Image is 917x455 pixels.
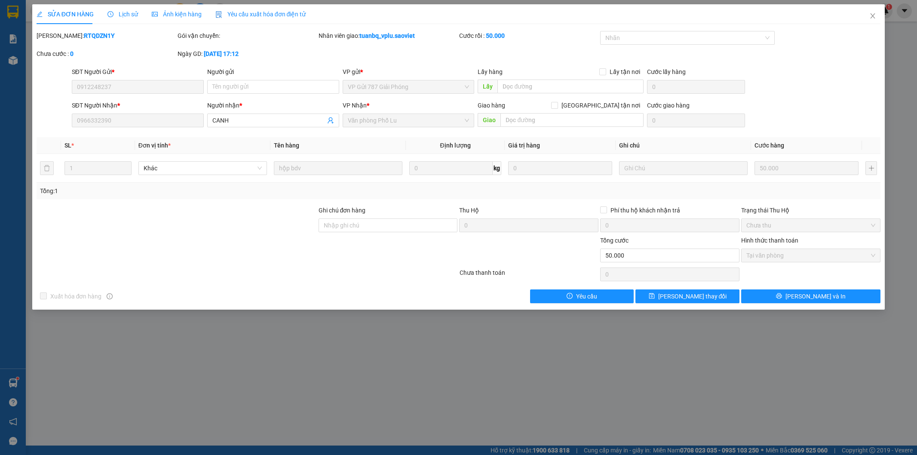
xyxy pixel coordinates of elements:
input: Ghi chú đơn hàng [319,218,458,232]
span: save [649,293,655,300]
label: Cước giao hàng [647,102,690,109]
span: Khác [144,162,262,175]
div: SĐT Người Nhận [72,101,204,110]
div: Người gửi [207,67,339,77]
span: Yêu cầu [576,292,597,301]
span: clock-circle [107,11,113,17]
span: Cước hàng [754,142,784,149]
span: Lấy [478,80,497,93]
span: Văn phòng Phố Lu [348,114,469,127]
button: printer[PERSON_NAME] và In [741,289,880,303]
b: RTQDZN1Y [84,32,115,39]
div: Tổng: 1 [40,186,354,196]
span: exclamation-circle [567,293,573,300]
div: Nhân viên giao: [319,31,458,40]
span: Phí thu hộ khách nhận trả [607,206,684,215]
span: Giao [478,113,500,127]
div: Chưa cước : [37,49,176,58]
button: Close [861,4,885,28]
span: kg [493,161,501,175]
span: VP Nhận [343,102,367,109]
span: Giá trị hàng [508,142,540,149]
input: Cước giao hàng [647,114,745,127]
div: Trạng thái Thu Hộ [741,206,880,215]
span: printer [776,293,782,300]
span: Yêu cầu xuất hóa đơn điện tử [215,11,306,18]
span: Thu Hộ [459,207,479,214]
span: Tên hàng [274,142,299,149]
span: SỬA ĐƠN HÀNG [37,11,94,18]
input: Dọc đường [497,80,644,93]
span: user-add [327,117,334,124]
img: icon [215,11,222,18]
th: Ghi chú [616,137,751,154]
div: Cước rồi : [459,31,598,40]
div: SĐT Người Gửi [72,67,204,77]
div: Chưa thanh toán [459,268,600,283]
button: save[PERSON_NAME] thay đổi [635,289,739,303]
input: Ghi Chú [619,161,748,175]
div: [PERSON_NAME]: [37,31,176,40]
div: Ngày GD: [178,49,317,58]
b: [DATE] 17:12 [204,50,239,57]
input: 0 [508,161,612,175]
div: VP gửi [343,67,475,77]
span: Lấy tận nơi [606,67,644,77]
span: Tại văn phòng [746,249,875,262]
span: picture [152,11,158,17]
span: edit [37,11,43,17]
span: SL [64,142,71,149]
span: Lấy hàng [478,68,503,75]
input: VD: Bàn, Ghế [274,161,402,175]
button: plus [865,161,877,175]
span: Giao hàng [478,102,505,109]
input: Cước lấy hàng [647,80,745,94]
label: Hình thức thanh toán [741,237,798,244]
span: Tổng cước [600,237,629,244]
span: Xuất hóa đơn hàng [47,292,105,301]
b: 0 [70,50,74,57]
span: Đơn vị tính [138,142,171,149]
button: exclamation-circleYêu cầu [530,289,634,303]
input: Dọc đường [500,113,644,127]
b: 50.000 [486,32,505,39]
b: tuanbq_vplu.saoviet [359,32,415,39]
label: Ghi chú đơn hàng [319,207,366,214]
span: Chưa thu [746,219,875,232]
span: [PERSON_NAME] thay đổi [658,292,727,301]
span: VP Gửi 787 Giải Phóng [348,80,469,93]
span: Định lượng [440,142,471,149]
span: [PERSON_NAME] và In [785,292,846,301]
span: info-circle [107,293,113,299]
input: 0 [754,161,859,175]
span: Lịch sử [107,11,138,18]
label: Cước lấy hàng [647,68,686,75]
div: Gói vận chuyển: [178,31,317,40]
div: Người nhận [207,101,339,110]
span: Ảnh kiện hàng [152,11,202,18]
span: [GEOGRAPHIC_DATA] tận nơi [558,101,644,110]
span: close [869,12,876,19]
button: delete [40,161,54,175]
